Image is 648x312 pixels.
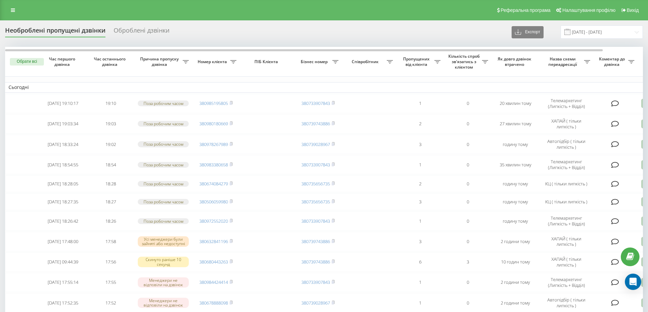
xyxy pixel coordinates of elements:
td: 3 [396,232,444,251]
td: 27 хвилин тому [492,114,539,133]
span: Назва схеми переадресації [543,56,584,67]
div: Поза робочим часом [138,141,189,147]
td: 0 [444,273,492,292]
a: 380506059980 [199,199,228,205]
td: 0 [444,212,492,231]
td: 19:02 [87,135,134,154]
span: Налаштування профілю [562,7,615,13]
div: Оброблені дзвінки [114,27,169,37]
td: Телемаркетинг (Липкість + Відділ) [539,212,594,231]
td: 18:28 [87,176,134,192]
div: Скинуто раніше 10 секунд [138,257,189,267]
td: 1 [396,155,444,174]
a: 380985195805 [199,100,228,106]
td: КЦ ( тільки липкість ) [539,176,594,192]
td: годину тому [492,194,539,210]
a: 380735656735 [301,199,330,205]
a: 380984424414 [199,279,228,285]
td: 0 [444,155,492,174]
td: Телемаркетинг (Липкість + Відділ) [539,155,594,174]
div: Менеджери не відповіли на дзвінок [138,298,189,308]
td: [DATE] 19:10:17 [39,94,87,113]
td: 1 [396,212,444,231]
span: Кількість спроб зв'язатись з клієнтом [447,54,482,70]
td: [DATE] 18:54:55 [39,155,87,174]
a: 380733907843 [301,162,330,168]
div: Open Intercom Messenger [625,274,641,290]
td: 2 [396,114,444,133]
span: Коментар до дзвінка [597,56,628,67]
span: Час першого дзвінка [45,56,81,67]
a: 380680443263 [199,259,228,265]
button: Експорт [512,26,544,38]
td: КЦ ( тільки липкість ) [539,194,594,210]
a: 380739743886 [301,259,330,265]
td: 20 хвилин тому [492,94,539,113]
a: 380983380658 [199,162,228,168]
td: 18:54 [87,155,134,174]
span: Як довго дзвінок втрачено [497,56,534,67]
a: 380739743886 [301,238,330,244]
a: 380632841196 [199,238,228,244]
td: Автопідбір ( тільки липкість ) [539,135,594,154]
span: Час останнього дзвінка [92,56,129,67]
td: 3 [396,135,444,154]
span: Реферальна програма [501,7,551,13]
td: Телемаркетинг (Липкість + Відділ) [539,273,594,292]
td: [DATE] 09:44:39 [39,253,87,272]
button: Обрати всі [10,58,44,66]
td: 1 [396,273,444,292]
a: 380978267989 [199,141,228,147]
td: [DATE] 18:28:05 [39,176,87,192]
a: 380739028967 [301,300,330,306]
td: 0 [444,194,492,210]
td: 2 години тому [492,273,539,292]
td: 2 години тому [492,232,539,251]
a: 380735656735 [301,181,330,187]
span: Причина пропуску дзвінка [138,56,183,67]
td: 0 [444,94,492,113]
td: 19:10 [87,94,134,113]
td: Телемаркетинг (Липкість + Відділ) [539,94,594,113]
div: Поза робочим часом [138,100,189,106]
td: 3 [396,194,444,210]
a: 380733907843 [301,218,330,224]
td: 17:58 [87,232,134,251]
td: 0 [444,176,492,192]
span: Бізнес номер [298,59,332,65]
td: 18:26 [87,212,134,231]
span: Номер клієнта [196,59,230,65]
td: [DATE] 18:33:24 [39,135,87,154]
td: 17:56 [87,253,134,272]
td: [DATE] 17:55:14 [39,273,87,292]
td: 18:27 [87,194,134,210]
td: [DATE] 18:26:42 [39,212,87,231]
div: Поза робочим часом [138,121,189,127]
td: 19:03 [87,114,134,133]
a: 380733907843 [301,100,330,106]
td: 35 хвилин тому [492,155,539,174]
a: 380674084279 [199,181,228,187]
span: ПІБ Клієнта [246,59,288,65]
a: 380733907843 [301,279,330,285]
td: годину тому [492,176,539,192]
a: 380972552020 [199,218,228,224]
td: 10 годин тому [492,253,539,272]
div: Поза робочим часом [138,181,189,187]
td: 17:55 [87,273,134,292]
td: 3 [444,253,492,272]
span: Пропущених від клієнта [400,56,434,67]
td: ХАПАЙ ( тільки липкість ) [539,232,594,251]
td: 0 [444,232,492,251]
td: ХАПАЙ ( тільки липкість ) [539,253,594,272]
a: 380678888098 [199,300,228,306]
a: 380980180669 [199,121,228,127]
td: ХАПАЙ ( тільки липкість ) [539,114,594,133]
div: Поза робочим часом [138,162,189,168]
td: 1 [396,94,444,113]
td: 0 [444,114,492,133]
td: годину тому [492,212,539,231]
div: Поза робочим часом [138,199,189,205]
a: 380739743886 [301,121,330,127]
td: [DATE] 17:48:00 [39,232,87,251]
